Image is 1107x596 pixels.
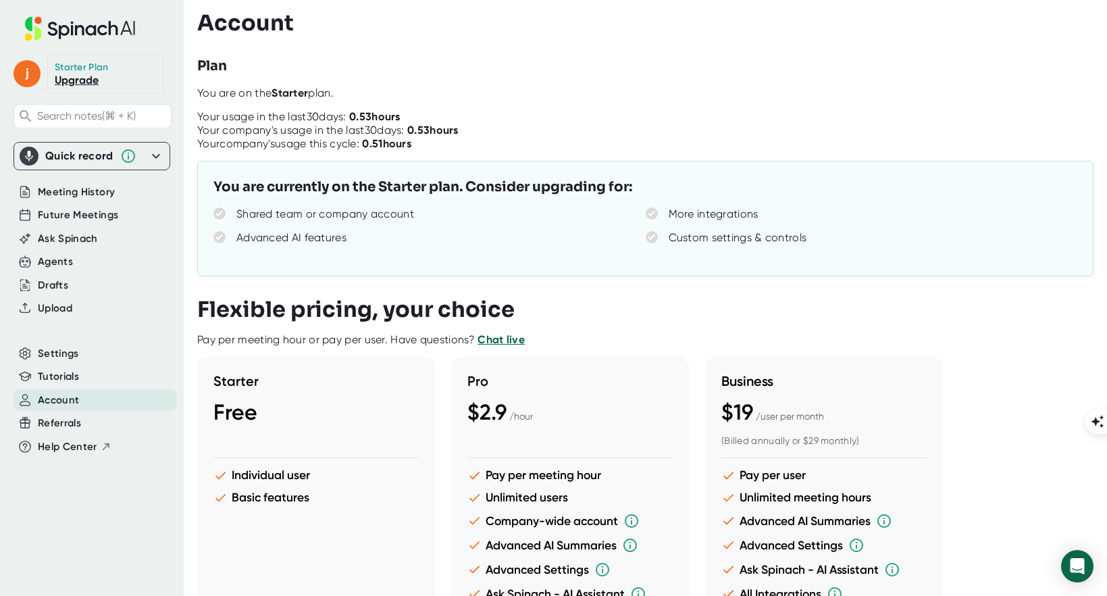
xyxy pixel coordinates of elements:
b: 0.53 hours [407,124,459,136]
span: Free [213,399,257,425]
h3: Starter [213,373,419,389]
li: Advanced Settings [467,562,673,578]
h3: Pro [467,373,673,389]
li: Advanced Settings [721,537,927,553]
span: / hour [509,411,533,422]
li: Unlimited users [467,491,673,505]
li: Ask Spinach - AI Assistant [721,562,927,578]
button: Referrals [38,416,81,431]
h3: Plan [197,56,227,76]
b: Starter [272,86,308,99]
div: Your company's usage in the last 30 days: [197,124,459,137]
b: 0.53 hours [349,110,401,123]
h3: Business [721,373,927,389]
button: Ask Spinach [38,231,98,247]
button: Settings [38,346,79,362]
div: Your usage in the last 30 days: [197,110,401,124]
button: Account [38,393,79,408]
div: (Billed annually or $29 monthly) [721,435,927,447]
h3: Account [197,10,294,36]
b: 0.51 hours [362,137,411,150]
span: $2.9 [467,399,507,425]
li: Advanced AI Summaries [467,537,673,553]
div: Quick record [45,149,113,163]
div: Starter Plan [55,61,109,74]
h3: You are currently on the Starter plan. Consider upgrading for: [213,177,632,197]
div: Quick record [20,143,164,170]
li: Company-wide account [467,513,673,529]
button: Future Meetings [38,207,118,223]
span: $19 [721,399,753,425]
div: Your company's usage this cycle: [197,137,411,151]
span: j [14,60,41,87]
span: / user per month [756,411,824,422]
h3: Flexible pricing, your choice [197,297,515,322]
button: Agents [38,254,73,270]
li: Advanced AI Summaries [721,513,927,529]
span: You are on the plan. [197,86,334,99]
li: Pay per user [721,468,927,482]
div: Advanced AI features [236,231,346,245]
button: Drafts [38,278,68,293]
button: Upload [38,301,72,316]
button: Meeting History [38,184,115,200]
a: Upgrade [55,74,99,86]
button: Tutorials [38,369,79,384]
div: Pay per meeting hour or pay per user. Have questions? [197,333,525,347]
span: Search notes (⌘ + K) [37,109,136,122]
span: Help Center [38,439,97,455]
div: More integrations [669,207,758,221]
button: Help Center [38,439,111,455]
li: Unlimited meeting hours [721,491,927,505]
div: Custom settings & controls [669,231,807,245]
a: Chat live [478,333,525,346]
div: Open Intercom Messenger [1061,550,1093,582]
li: Basic features [213,491,419,505]
li: Pay per meeting hour [467,468,673,482]
div: Shared team or company account [236,207,414,221]
li: Individual user [213,468,419,482]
